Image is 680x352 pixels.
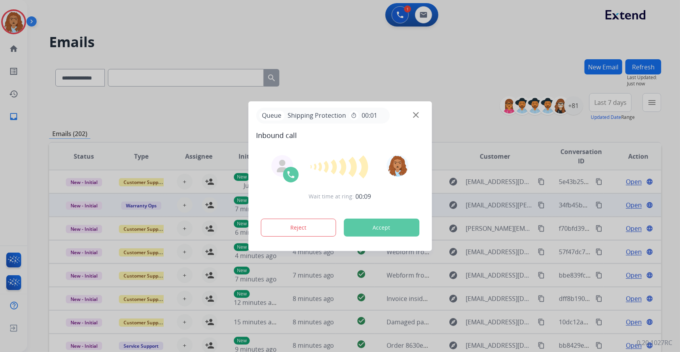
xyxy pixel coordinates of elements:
p: 0.20.1027RC [637,338,672,347]
span: 00:01 [362,111,377,120]
span: Inbound call [256,130,424,141]
span: Shipping Protection [284,111,349,120]
img: close-button [413,112,419,118]
span: 00:09 [356,192,371,201]
button: Accept [344,219,419,237]
button: Reject [261,219,336,237]
p: Queue [259,111,284,120]
img: avatar [387,155,409,177]
img: call-icon [286,170,295,179]
span: Wait time at ring: [309,193,354,200]
mat-icon: timer [351,112,357,119]
img: agent-avatar [276,160,288,172]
